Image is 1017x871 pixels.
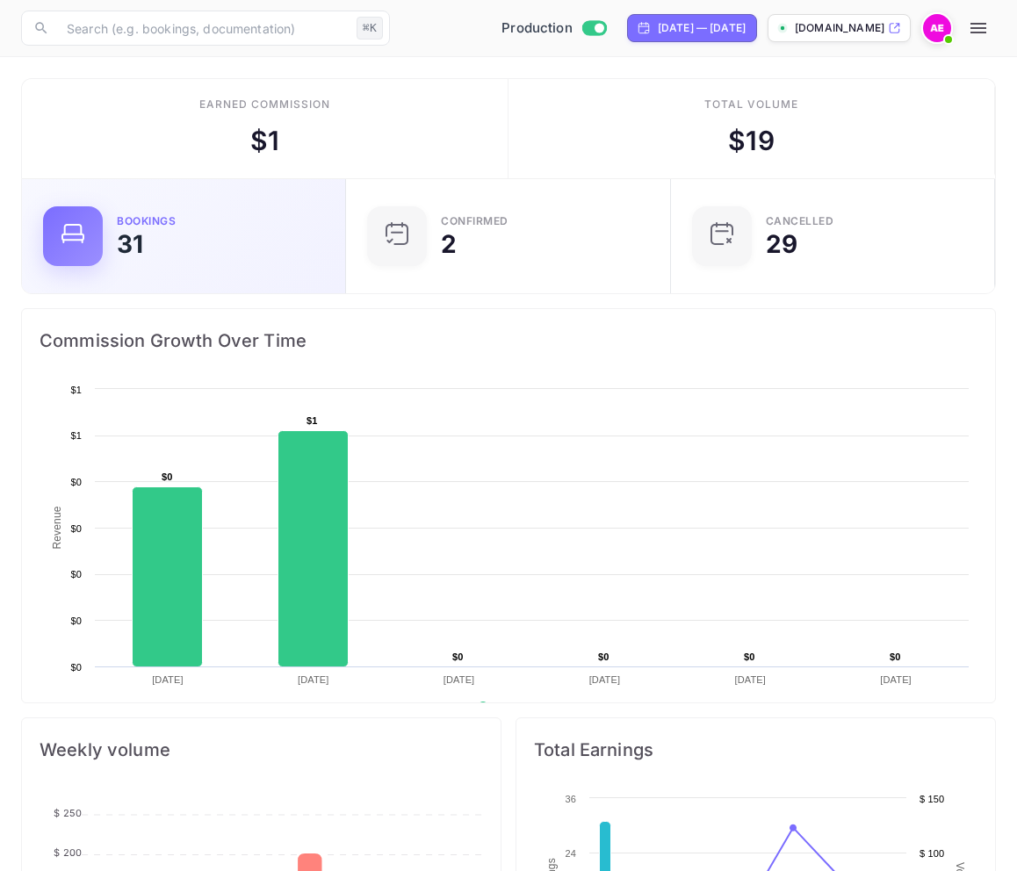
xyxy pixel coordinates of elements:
tspan: $ 250 [54,807,82,819]
text: $1 [70,430,82,441]
div: Switch to Sandbox mode [494,18,613,39]
text: [DATE] [298,674,329,685]
div: Confirmed [441,216,508,227]
div: Bookings [117,216,176,227]
p: [DOMAIN_NAME] [795,20,884,36]
text: $0 [598,651,609,662]
div: Click to change the date range period [627,14,757,42]
text: $0 [70,569,82,579]
div: Total volume [704,97,798,112]
text: Revenue [494,702,539,714]
text: $0 [890,651,901,662]
text: [DATE] [152,674,184,685]
text: Revenue [51,506,63,549]
text: $0 [744,651,755,662]
text: 24 [565,848,576,859]
text: $ 100 [920,848,944,859]
text: $1 [307,415,318,426]
img: achraf Elkhaier [923,14,951,42]
div: 31 [117,232,143,256]
text: [DATE] [589,674,621,685]
div: [DATE] — [DATE] [658,20,746,36]
div: 29 [766,232,797,256]
input: Search (e.g. bookings, documentation) [56,11,350,46]
text: $0 [70,662,82,673]
text: $ 150 [920,794,944,804]
text: $1 [70,385,82,395]
div: 2 [441,232,457,256]
text: $0 [162,471,173,482]
span: Weekly volume [40,736,483,764]
text: $0 [70,477,82,487]
div: $ 19 [728,121,774,161]
text: $0 [452,651,464,662]
text: 36 [565,794,576,804]
text: [DATE] [734,674,766,685]
text: $0 [70,615,82,626]
div: ⌘K [357,17,383,40]
span: Production [501,18,573,39]
text: $0 [70,523,82,534]
text: [DATE] [444,674,475,685]
div: $ 1 [250,121,279,161]
span: Commission Growth Over Time [40,327,977,355]
span: Total Earnings [534,736,977,764]
tspan: $ 200 [54,846,82,859]
div: CANCELLED [766,216,834,227]
text: [DATE] [880,674,912,685]
div: Earned commission [199,97,329,112]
